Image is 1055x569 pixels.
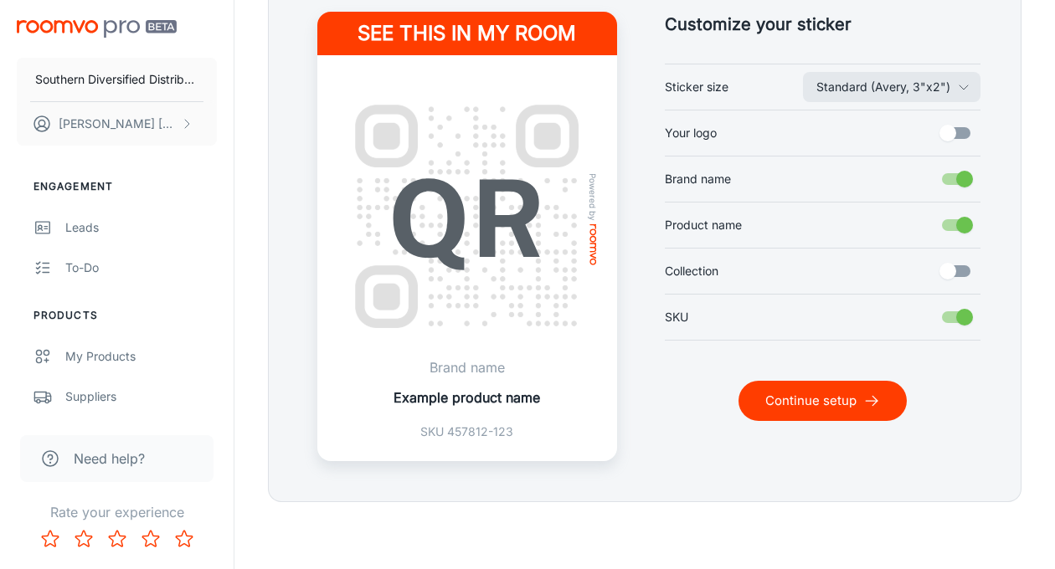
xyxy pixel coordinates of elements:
div: My Products [65,347,217,366]
span: Powered by [584,173,601,221]
span: Brand name [665,170,731,188]
div: Leads [65,218,217,237]
p: Rate your experience [13,502,220,522]
span: Sticker size [665,78,728,96]
p: SKU 457812-123 [394,423,540,441]
button: Rate 5 star [167,522,201,556]
span: Collection [665,262,718,280]
p: [PERSON_NAME] [PERSON_NAME] [59,115,177,133]
button: Rate 4 star [134,522,167,556]
div: To-do [65,259,217,277]
button: Rate 2 star [67,522,100,556]
img: roomvo [589,224,596,265]
span: Product name [665,216,742,234]
button: [PERSON_NAME] [PERSON_NAME] [17,102,217,146]
button: Rate 3 star [100,522,134,556]
p: Southern Diversified Distributors [35,70,198,89]
h4: See this in my room [317,12,617,55]
span: Your logo [665,124,717,142]
button: Sticker size [803,72,980,102]
p: Brand name [394,357,540,377]
h5: Customize your sticker [665,12,980,37]
button: Southern Diversified Distributors [17,58,217,101]
p: Example product name [394,387,540,408]
button: Rate 1 star [33,522,67,556]
img: Roomvo PRO Beta [17,20,177,38]
div: Suppliers [65,387,217,406]
span: SKU [665,308,688,326]
img: QR Code Example [337,87,597,346]
button: Continue setup [738,381,907,421]
span: Need help? [74,449,145,469]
